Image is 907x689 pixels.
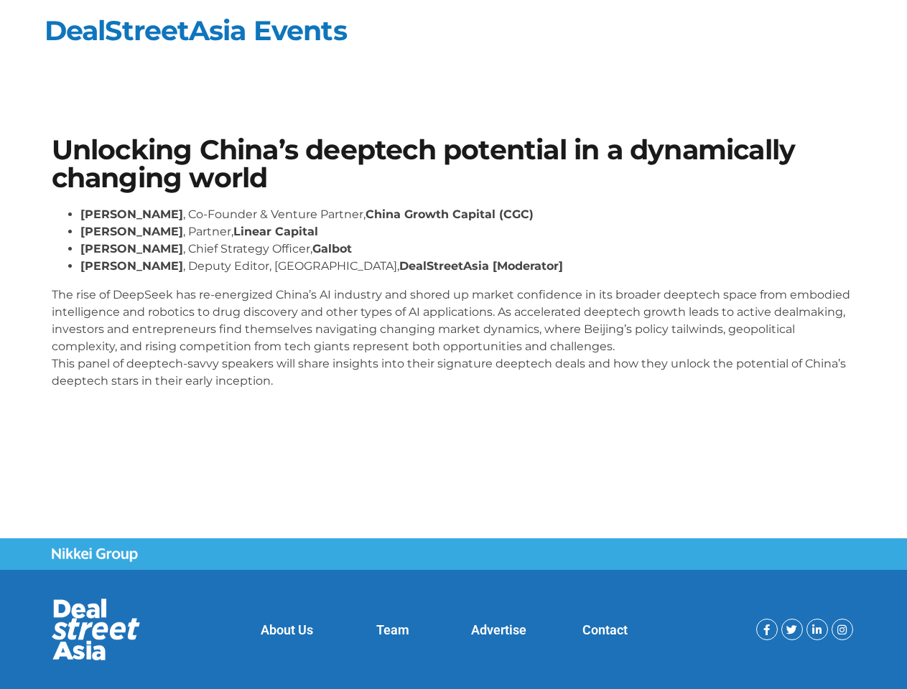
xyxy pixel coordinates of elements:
strong: Galbot [312,242,352,256]
strong: DealStreetAsia [Moderator] [399,259,563,273]
li: , Deputy Editor, [GEOGRAPHIC_DATA], [80,258,856,275]
strong: China Growth Capital (CGC) [366,207,534,221]
li: , Chief Strategy Officer, [80,240,856,258]
strong: Linear Capital [233,225,318,238]
li: , Partner, [80,223,856,240]
strong: [PERSON_NAME] [80,225,183,238]
a: Contact [582,622,628,637]
strong: [PERSON_NAME] [80,259,183,273]
a: DealStreetAsia Events [45,14,347,47]
h1: Unlocking China’s deeptech potential in a dynamically changing world [52,136,856,192]
strong: [PERSON_NAME] [80,242,183,256]
img: Nikkei Group [52,548,138,562]
a: Team [376,622,409,637]
p: The rise of DeepSeek has re-energized China’s AI industry and shored up market confidence in its ... [52,286,856,390]
a: Advertise [471,622,526,637]
strong: [PERSON_NAME] [80,207,183,221]
li: , Co-Founder & Venture Partner, [80,206,856,223]
a: About Us [261,622,313,637]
